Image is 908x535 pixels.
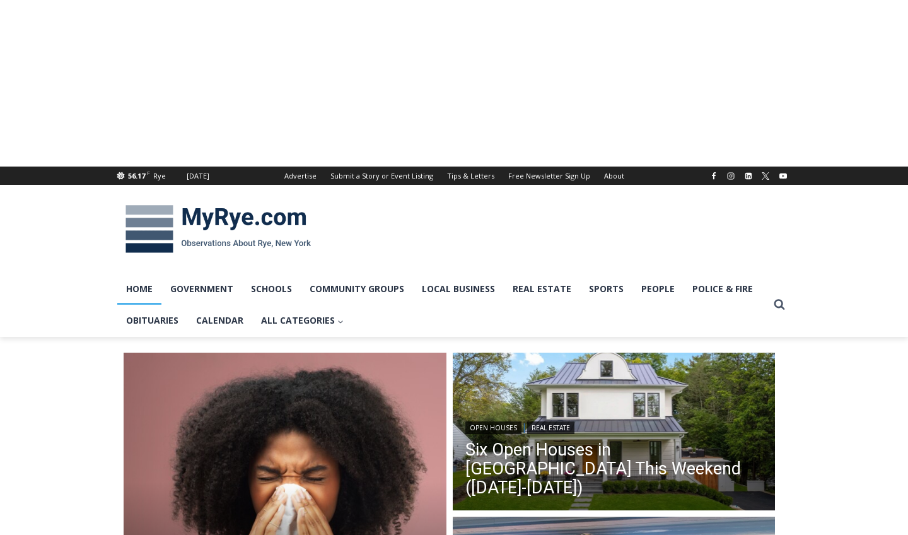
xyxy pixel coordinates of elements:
[776,168,791,184] a: YouTube
[465,440,763,497] a: Six Open Houses in [GEOGRAPHIC_DATA] This Weekend ([DATE]-[DATE])
[768,293,791,316] button: View Search Form
[117,305,187,336] a: Obituaries
[117,273,161,305] a: Home
[413,273,504,305] a: Local Business
[465,419,763,434] div: |
[147,169,150,176] span: F
[597,167,631,185] a: About
[187,170,209,182] div: [DATE]
[453,353,776,514] img: 3 Overdale Road, Rye
[527,421,574,434] a: Real Estate
[580,273,632,305] a: Sports
[301,273,413,305] a: Community Groups
[242,273,301,305] a: Schools
[504,273,580,305] a: Real Estate
[187,305,252,336] a: Calendar
[684,273,762,305] a: Police & Fire
[117,273,768,337] nav: Primary Navigation
[252,305,352,336] a: All Categories
[501,167,597,185] a: Free Newsletter Sign Up
[465,421,521,434] a: Open Houses
[277,167,631,185] nav: Secondary Navigation
[723,168,738,184] a: Instagram
[161,273,242,305] a: Government
[741,168,756,184] a: Linkedin
[453,353,776,514] a: Read More Six Open Houses in Rye This Weekend (October 4-5)
[277,167,323,185] a: Advertise
[758,168,773,184] a: X
[261,314,344,327] span: All Categories
[632,273,684,305] a: People
[153,170,166,182] div: Rye
[117,196,319,262] img: MyRye.com
[128,171,145,180] span: 56.17
[323,167,440,185] a: Submit a Story or Event Listing
[706,168,721,184] a: Facebook
[440,167,501,185] a: Tips & Letters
